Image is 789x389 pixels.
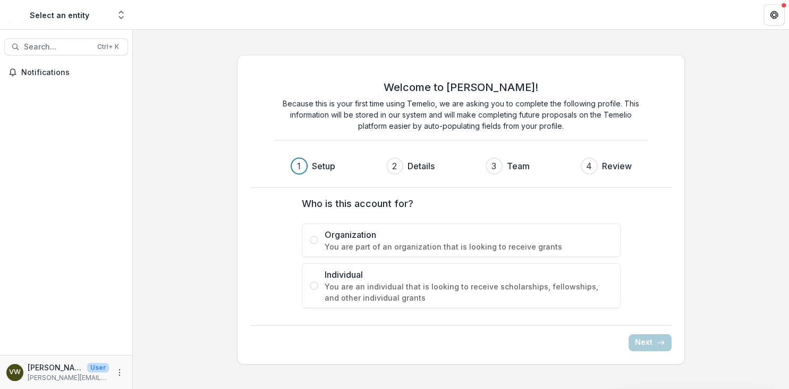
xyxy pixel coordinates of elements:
div: Select an entity [30,10,89,21]
button: Get Help [763,4,785,26]
button: Next [629,334,672,351]
label: Who is this account for? [302,196,614,211]
div: 1 [297,160,301,172]
div: Ctrl + K [95,41,121,53]
span: Notifications [21,68,124,77]
button: More [113,366,126,379]
span: Search... [24,43,91,52]
img: Select an entity [9,6,26,23]
h3: Details [408,160,435,172]
button: Search... [4,38,128,55]
div: 2 [392,160,397,172]
div: 3 [491,160,496,172]
span: Individual [325,268,613,281]
button: Open entity switcher [114,4,129,26]
p: [PERSON_NAME][EMAIL_ADDRESS][DOMAIN_NAME] [28,373,109,383]
span: Organization [325,228,613,241]
p: Because this is your first time using Temelio, we are asking you to complete the following profil... [275,98,647,131]
h3: Team [507,160,530,172]
div: Vera Wachira [9,369,21,376]
h3: Review [602,160,632,172]
div: Progress [291,158,632,175]
h3: Setup [312,160,335,172]
div: 4 [586,160,592,172]
span: You are part of an organization that is looking to receive grants [325,241,613,252]
button: Notifications [4,64,128,81]
h2: Welcome to [PERSON_NAME]! [384,81,538,94]
p: User [87,363,109,373]
p: [PERSON_NAME] [28,362,83,373]
span: You are an individual that is looking to receive scholarships, fellowships, and other individual ... [325,281,613,303]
